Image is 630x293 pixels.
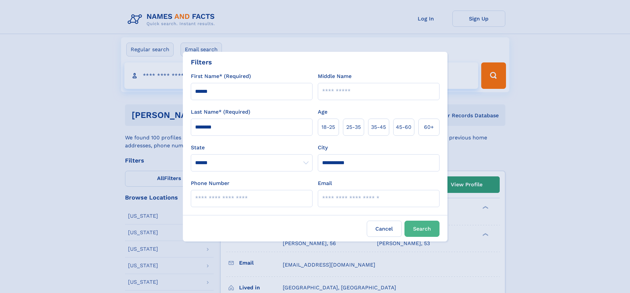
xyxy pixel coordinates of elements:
[318,179,332,187] label: Email
[191,57,212,67] div: Filters
[346,123,361,131] span: 25‑35
[396,123,411,131] span: 45‑60
[424,123,434,131] span: 60+
[318,72,352,80] label: Middle Name
[367,221,402,237] label: Cancel
[318,144,328,152] label: City
[191,179,230,187] label: Phone Number
[371,123,386,131] span: 35‑45
[191,108,250,116] label: Last Name* (Required)
[318,108,327,116] label: Age
[404,221,440,237] button: Search
[321,123,335,131] span: 18‑25
[191,144,313,152] label: State
[191,72,251,80] label: First Name* (Required)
